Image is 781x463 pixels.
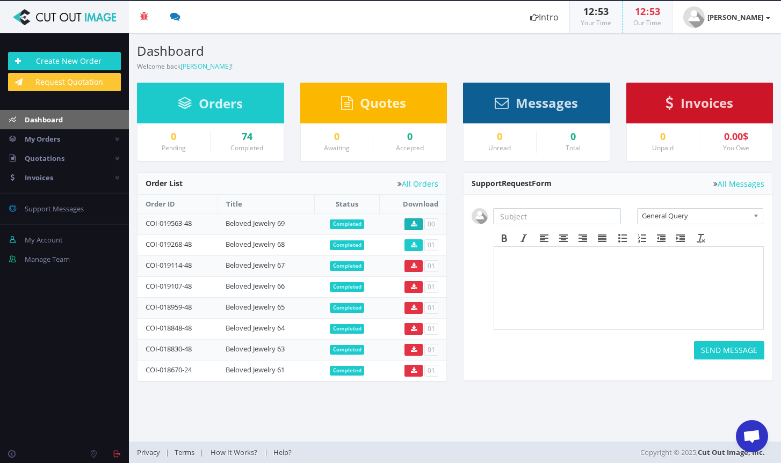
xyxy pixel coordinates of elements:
[694,341,764,359] button: SEND MESSAGE
[360,94,406,112] span: Quotes
[396,143,424,152] small: Accepted
[25,134,60,144] span: My Orders
[581,18,611,27] small: Your Time
[211,447,257,457] span: How It Works?
[226,323,285,333] a: Beloved Jewelry 64
[472,178,552,188] span: Support Form
[472,131,528,142] a: 0
[519,1,569,33] a: Intro
[330,345,365,355] span: Completed
[8,9,121,25] img: Cut Out Image
[671,231,690,245] div: Increase indent
[652,231,671,245] div: Decrease indent
[495,231,514,245] div: Bold
[25,173,53,182] span: Invoices
[169,447,200,457] a: Terms
[25,204,84,214] span: Support Messages
[633,18,661,27] small: Our Time
[736,420,768,452] a: Open chat
[514,231,533,245] div: Italic
[640,447,765,458] span: Copyright © 2025,
[380,195,446,214] th: Download
[309,131,365,142] a: 0
[146,218,192,228] a: COI-019563-48
[493,208,621,224] input: Subject
[138,195,218,214] th: Order ID
[226,365,285,374] a: Beloved Jewelry 61
[146,302,192,312] a: COI-018959-48
[502,178,532,188] span: Request
[230,143,263,152] small: Completed
[226,260,285,270] a: Beloved Jewelry 67
[330,366,365,376] span: Completed
[566,143,581,152] small: Total
[554,231,573,245] div: Align center
[495,100,578,110] a: Messages
[649,5,660,18] span: 53
[632,231,652,245] div: Numbered list
[146,239,192,249] a: COI-019268-48
[613,231,632,245] div: Bullet list
[178,101,243,111] a: Orders
[381,131,438,142] a: 0
[330,303,365,313] span: Completed
[341,100,406,110] a: Quotes
[204,447,264,457] a: How It Works?
[698,447,765,457] a: Cut Out Image, Inc.
[583,5,594,18] span: 12
[25,235,63,245] span: My Account
[646,5,649,18] span: :
[146,281,192,291] a: COI-019107-48
[146,344,192,354] a: COI-018830-48
[137,44,447,58] h3: Dashboard
[180,62,231,71] a: [PERSON_NAME]
[592,231,612,245] div: Justify
[25,153,64,163] span: Quotations
[226,218,285,228] a: Beloved Jewelry 69
[681,94,733,112] span: Invoices
[226,344,285,354] a: Beloved Jewelry 63
[137,447,165,457] a: Privacy
[635,5,646,18] span: 12
[666,100,733,110] a: Invoices
[713,180,764,188] a: All Messages
[330,324,365,334] span: Completed
[642,209,749,223] span: General Query
[691,231,711,245] div: Clear formatting
[162,143,186,152] small: Pending
[494,247,763,329] iframe: Rich Text Area. Press ALT-F9 for menu. Press ALT-F10 for toolbar. Press ALT-0 for help
[324,143,350,152] small: Awaiting
[330,282,365,292] span: Completed
[635,131,691,142] a: 0
[25,115,63,124] span: Dashboard
[672,1,781,33] a: [PERSON_NAME]
[146,131,202,142] a: 0
[137,442,561,463] div: | | |
[516,94,578,112] span: Messages
[330,219,365,229] span: Completed
[330,240,365,250] span: Completed
[314,195,380,214] th: Status
[598,5,609,18] span: 53
[330,261,365,271] span: Completed
[146,178,183,188] span: Order List
[652,143,674,152] small: Unpaid
[472,208,488,224] img: user_default.jpg
[146,260,192,270] a: COI-019114-48
[594,5,598,18] span: :
[8,73,121,91] a: Request Quotation
[137,62,233,71] small: Welcome back !
[268,447,297,457] a: Help?
[146,323,192,333] a: COI-018848-48
[723,143,749,152] small: You Owe
[218,195,314,214] th: Title
[226,239,285,249] a: Beloved Jewelry 68
[219,131,276,142] a: 74
[146,365,192,374] a: COI-018670-24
